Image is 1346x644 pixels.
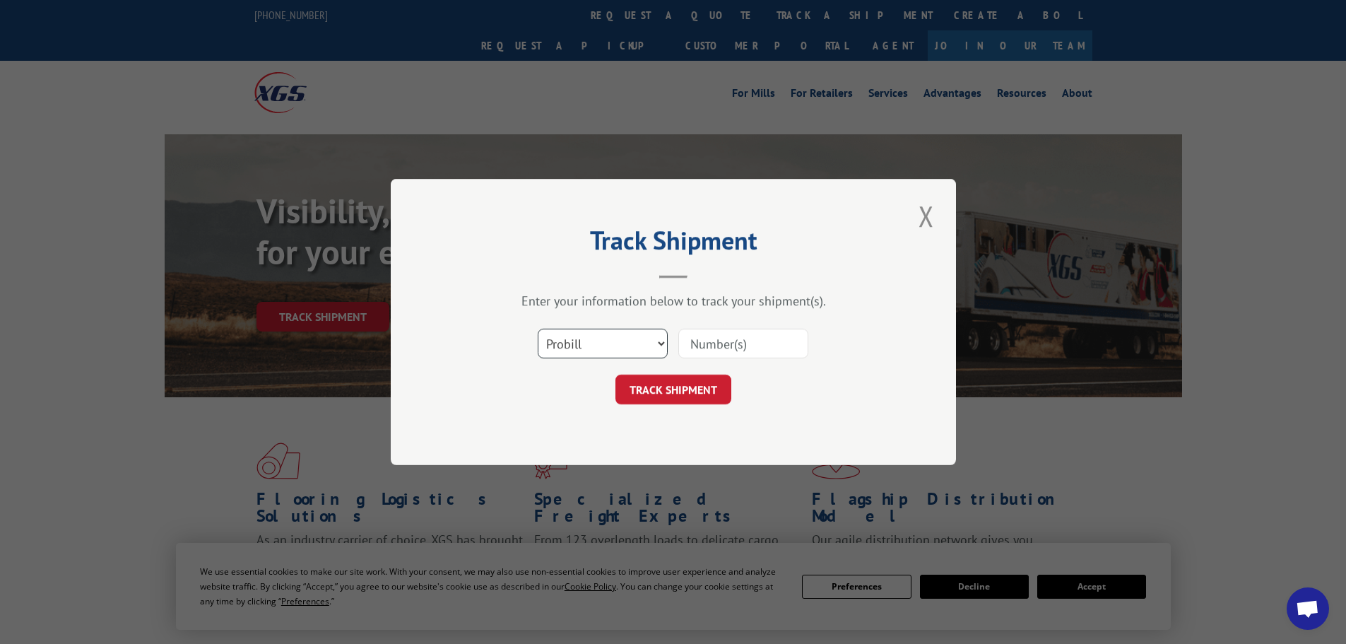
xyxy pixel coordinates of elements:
[1287,587,1329,630] a: Open chat
[461,293,885,309] div: Enter your information below to track your shipment(s).
[461,230,885,257] h2: Track Shipment
[678,329,808,358] input: Number(s)
[615,375,731,404] button: TRACK SHIPMENT
[914,197,938,235] button: Close modal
